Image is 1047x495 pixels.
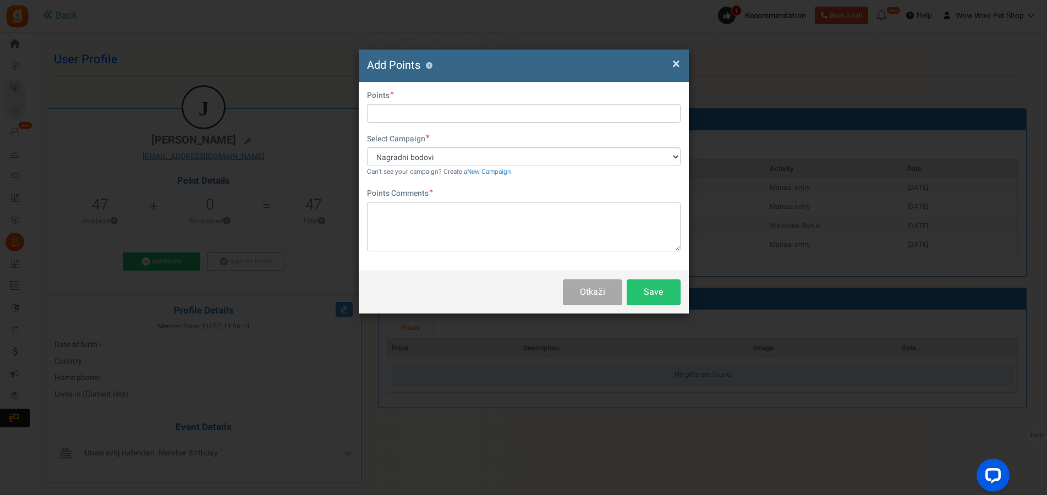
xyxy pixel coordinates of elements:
[367,188,433,199] label: Points Comments
[467,167,511,177] a: New Campaign
[367,134,430,145] label: Select Campaign
[672,53,680,74] span: ×
[367,167,511,177] small: Can't see your campaign? Create a
[426,62,433,69] button: ?
[367,57,420,73] span: Add Points
[627,279,681,305] button: Save
[367,90,394,101] label: Points
[563,279,622,305] button: Otkaži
